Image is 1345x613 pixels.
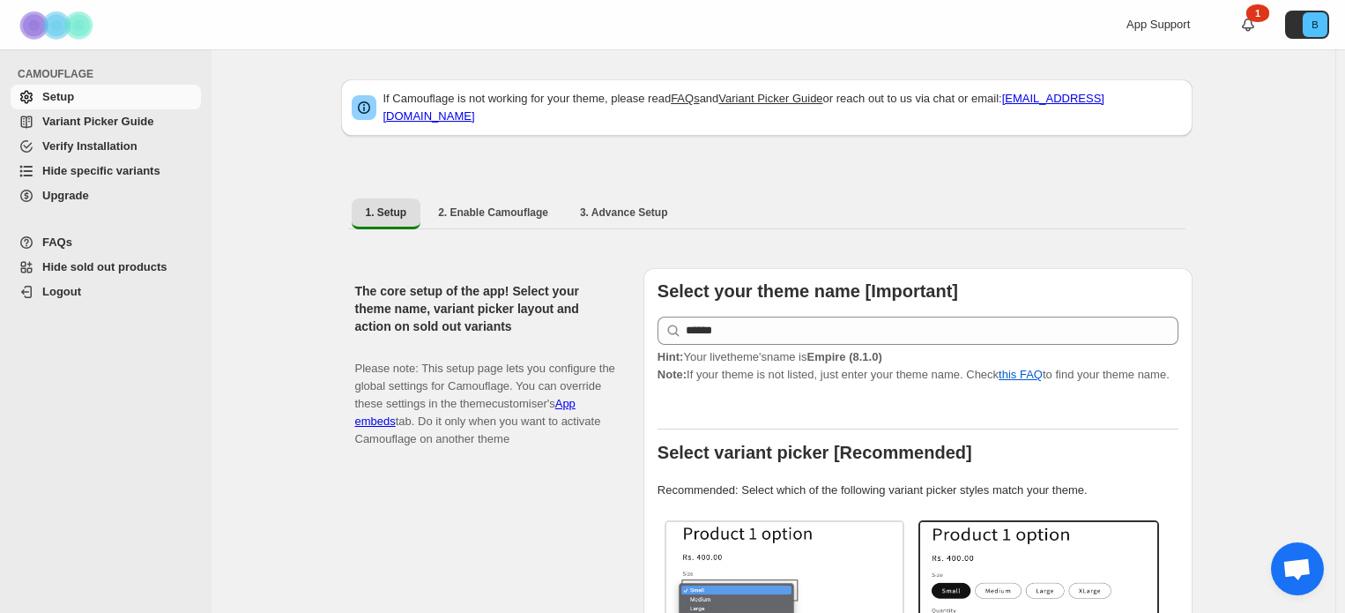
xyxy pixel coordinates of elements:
[1285,11,1329,39] button: Avatar with initials B
[658,368,687,381] strong: Note:
[355,342,615,448] p: Please note: This setup page lets you configure the global settings for Camouflage. You can overr...
[42,189,89,202] span: Upgrade
[366,206,407,220] span: 1. Setup
[42,139,137,153] span: Verify Installation
[658,482,1178,499] p: Recommended: Select which of the following variant picker styles match your theme.
[1246,4,1269,22] div: 1
[11,134,201,159] a: Verify Installation
[658,350,882,363] span: Your live theme's name is
[18,67,203,81] span: CAMOUFLAGE
[42,285,81,298] span: Logout
[718,92,822,105] a: Variant Picker Guide
[1271,542,1324,595] a: Open chat
[355,282,615,335] h2: The core setup of the app! Select your theme name, variant picker layout and action on sold out v...
[806,350,881,363] strong: Empire (8.1.0)
[383,90,1182,125] p: If Camouflage is not working for your theme, please read and or reach out to us via chat or email:
[658,350,684,363] strong: Hint:
[11,85,201,109] a: Setup
[11,280,201,304] a: Logout
[42,260,167,273] span: Hide sold out products
[11,159,201,183] a: Hide specific variants
[658,348,1178,384] p: If your theme is not listed, just enter your theme name. Check to find your theme name.
[658,281,958,301] b: Select your theme name [Important]
[42,115,153,128] span: Variant Picker Guide
[671,92,700,105] a: FAQs
[999,368,1043,381] a: this FAQ
[658,443,972,462] b: Select variant picker [Recommended]
[1126,18,1190,31] span: App Support
[14,1,102,49] img: Camouflage
[1303,12,1327,37] span: Avatar with initials B
[438,206,548,220] span: 2. Enable Camouflage
[42,90,74,103] span: Setup
[580,206,668,220] span: 3. Advance Setup
[11,255,201,280] a: Hide sold out products
[1239,16,1257,34] a: 1
[1312,19,1318,30] text: B
[42,235,72,249] span: FAQs
[42,164,160,177] span: Hide specific variants
[11,230,201,255] a: FAQs
[11,109,201,134] a: Variant Picker Guide
[11,183,201,208] a: Upgrade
